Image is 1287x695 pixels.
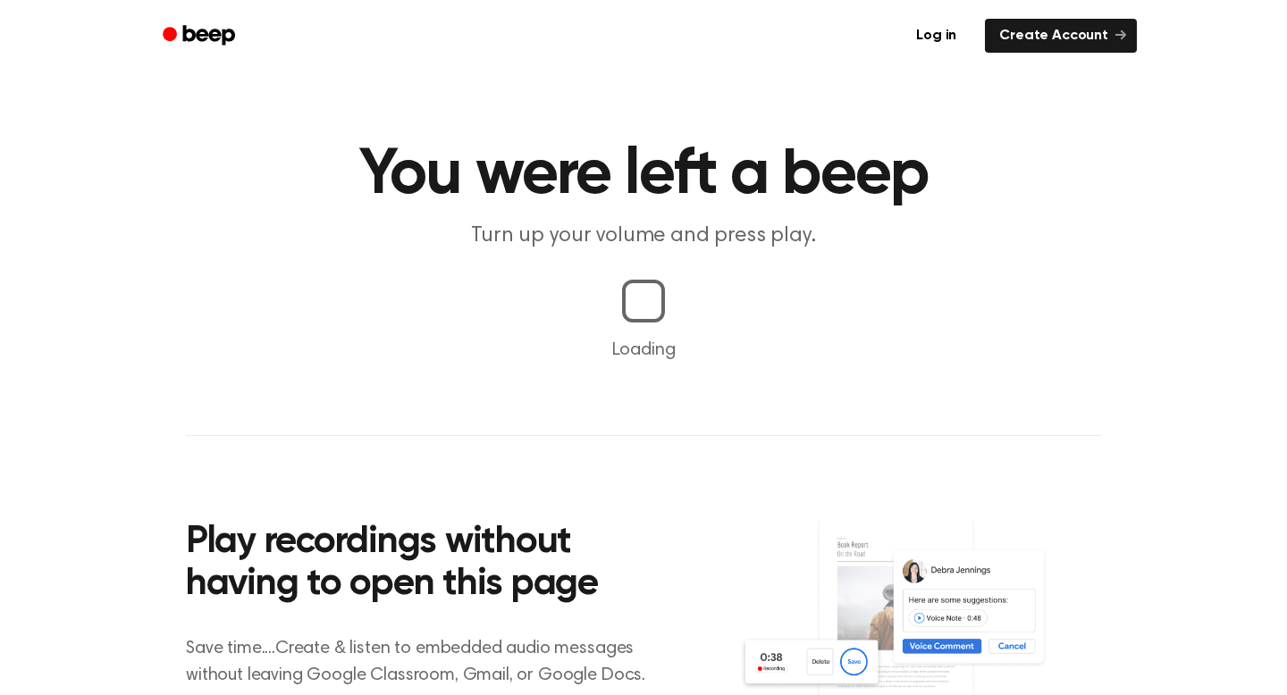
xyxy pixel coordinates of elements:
p: Turn up your volume and press play. [300,222,987,251]
a: Create Account [985,19,1137,53]
h2: Play recordings without having to open this page [186,522,668,607]
a: Log in [898,15,974,56]
a: Beep [150,19,251,54]
p: Loading [21,337,1266,364]
h1: You were left a beep [186,143,1101,207]
p: Save time....Create & listen to embedded audio messages without leaving Google Classroom, Gmail, ... [186,635,668,689]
